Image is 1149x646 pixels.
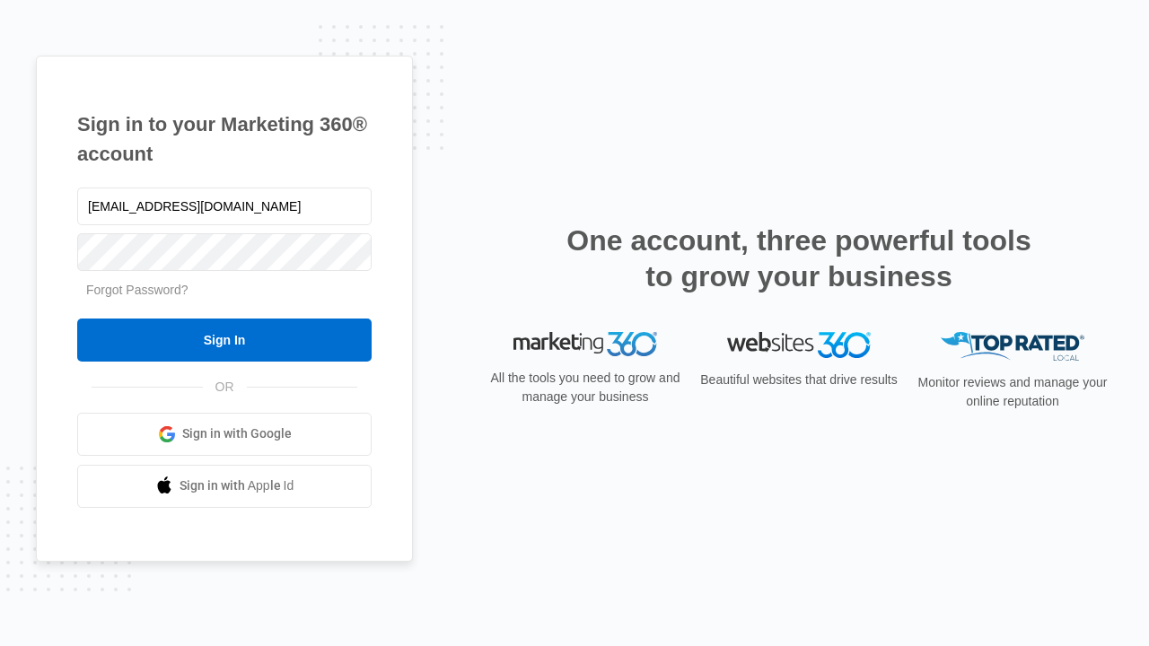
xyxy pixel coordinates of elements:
[727,332,871,358] img: Websites 360
[941,332,1084,362] img: Top Rated Local
[182,424,292,443] span: Sign in with Google
[485,369,686,406] p: All the tools you need to grow and manage your business
[77,413,372,456] a: Sign in with Google
[77,188,372,225] input: Email
[912,373,1113,411] p: Monitor reviews and manage your online reputation
[203,378,247,397] span: OR
[180,476,294,495] span: Sign in with Apple Id
[77,109,372,169] h1: Sign in to your Marketing 360® account
[561,223,1037,294] h2: One account, three powerful tools to grow your business
[698,371,899,389] p: Beautiful websites that drive results
[513,332,657,357] img: Marketing 360
[77,465,372,508] a: Sign in with Apple Id
[77,319,372,362] input: Sign In
[86,283,189,297] a: Forgot Password?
